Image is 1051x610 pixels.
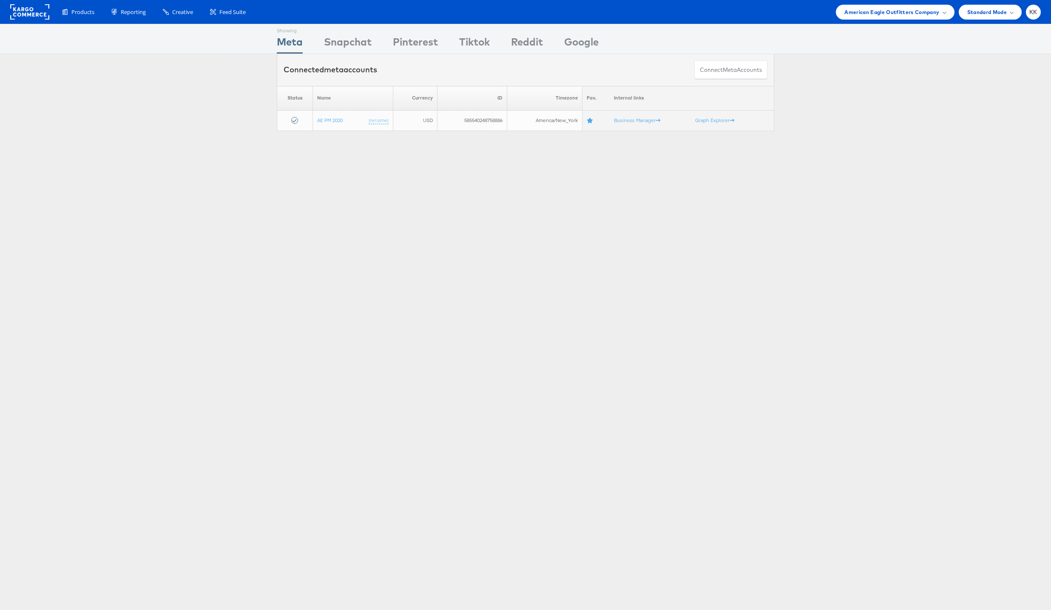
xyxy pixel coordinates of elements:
[324,65,344,74] span: meta
[393,86,437,110] th: Currency
[219,8,246,16] span: Feed Suite
[277,86,313,110] th: Status
[317,117,343,123] a: AE PM 2020
[695,117,734,123] a: Graph Explorer
[393,110,437,131] td: USD
[437,86,507,110] th: ID
[284,64,377,75] div: Connected accounts
[507,86,582,110] th: Timezone
[967,8,1007,17] span: Standard Mode
[369,117,389,124] a: (rename)
[437,110,507,131] td: 585540248758886
[393,34,438,54] div: Pinterest
[1029,9,1037,15] span: KK
[723,66,737,74] span: meta
[313,86,393,110] th: Name
[277,24,303,34] div: Showing
[511,34,543,54] div: Reddit
[121,8,146,16] span: Reporting
[614,117,660,123] a: Business Manager
[277,34,303,54] div: Meta
[844,8,939,17] span: American Eagle Outfitters Company
[507,110,582,131] td: America/New_York
[71,8,94,16] span: Products
[459,34,490,54] div: Tiktok
[324,34,372,54] div: Snapchat
[172,8,193,16] span: Creative
[694,60,767,80] button: ConnectmetaAccounts
[564,34,599,54] div: Google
